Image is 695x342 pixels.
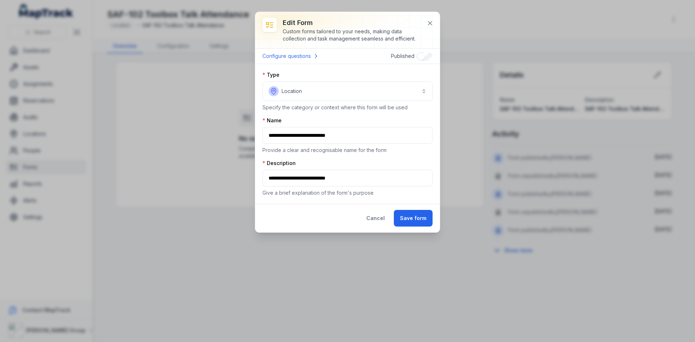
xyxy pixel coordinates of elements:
[262,51,320,61] a: Configure questions
[262,117,282,124] label: Name
[283,28,421,42] div: Custom forms tailored to your needs, making data collection and task management seamless and effi...
[394,210,433,227] button: Save form
[262,104,433,111] p: Specify the category or context where this form will be used
[262,81,433,101] button: Location
[262,160,296,167] label: Description
[262,147,433,154] p: Provide a clear and recognisable name for the form
[283,18,421,28] h3: Edit form
[262,71,279,79] label: Type
[262,189,433,197] p: Give a brief explanation of the form's purpose
[391,53,414,59] span: Published
[360,210,391,227] button: Cancel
